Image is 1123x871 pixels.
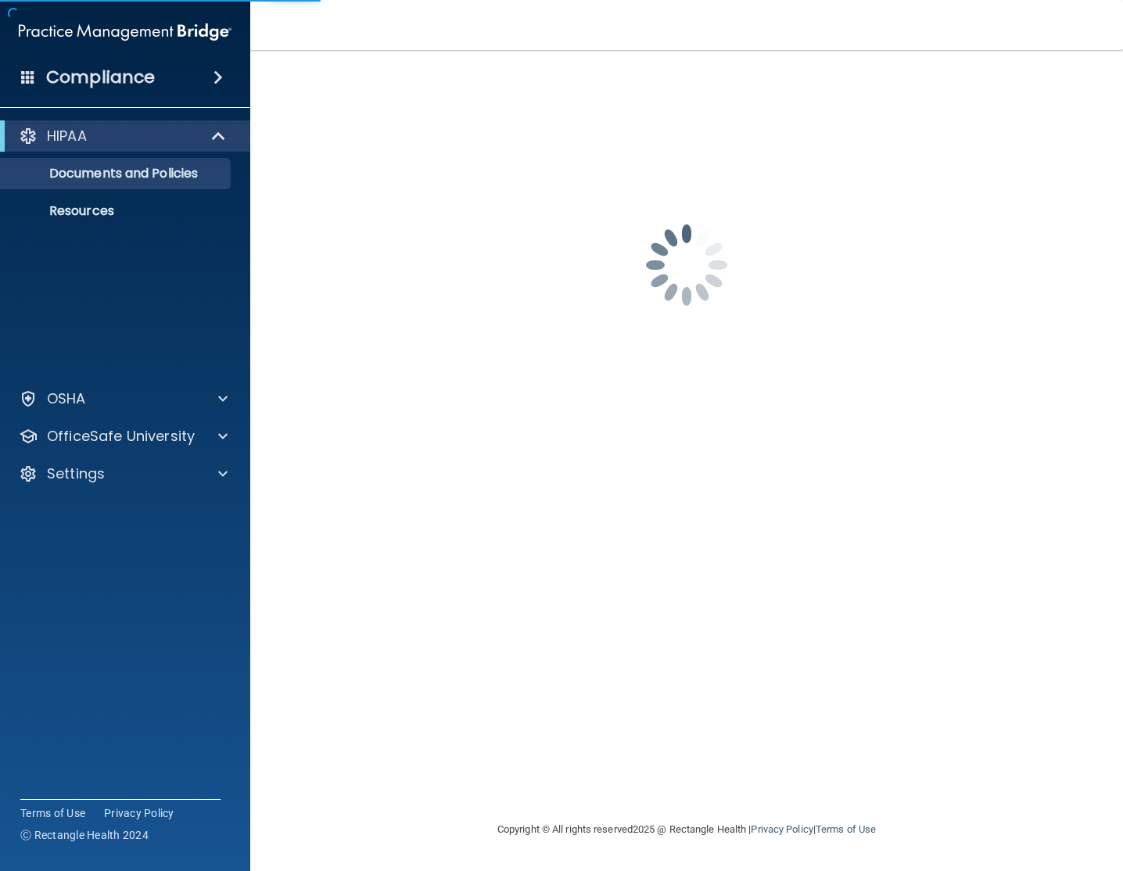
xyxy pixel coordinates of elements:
div: Copyright © All rights reserved 2025 @ Rectangle Health | | [401,805,972,855]
p: OfficeSafe University [47,427,195,446]
a: Settings [19,464,228,483]
p: Resources [10,203,224,219]
a: OfficeSafe University [19,427,228,446]
img: spinner.e123f6fc.gif [608,187,765,343]
a: Privacy Policy [751,823,813,835]
p: HIPAA [47,127,87,145]
a: HIPAA [19,127,227,145]
iframe: Drift Widget Chat Controller [852,760,1104,823]
span: Ⓒ Rectangle Health 2024 [20,827,149,843]
p: OSHA [47,389,86,408]
h4: Compliance [46,66,155,88]
a: Terms of Use [816,823,876,835]
img: PMB logo [19,16,231,48]
p: Documents and Policies [10,166,224,181]
a: Terms of Use [20,805,85,821]
a: OSHA [19,389,228,408]
a: Privacy Policy [104,805,174,821]
p: Settings [47,464,105,483]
